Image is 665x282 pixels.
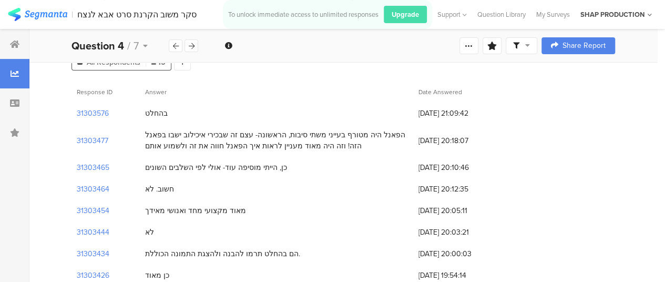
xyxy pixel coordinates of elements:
[531,9,575,19] a: My Surveys
[77,248,109,259] section: 31303434
[418,248,503,259] span: [DATE] 20:00:03
[77,108,109,119] section: 31303576
[145,270,169,281] div: כן מאוד
[77,205,109,216] section: 31303454
[145,162,287,173] div: כן, הייתי מוסיפה עוד- אולי לפי השלבים השונים
[145,129,408,152] div: הפאנל היה מטורף בעייני משתי סיבות, הראשונה- עצם זה שבכירי איכילוב ישבו בפאנל הזה! וזה היה מאוד מע...
[8,8,67,21] img: segmanta logo
[418,184,503,195] span: [DATE] 20:12:35
[145,227,154,238] div: לא
[472,9,531,19] a: Question Library
[418,108,503,119] span: [DATE] 21:09:42
[418,87,462,97] span: Date Answered
[228,9,378,19] div: To unlock immediate access to unlimited responses
[77,162,109,173] section: 31303465
[418,205,503,216] span: [DATE] 20:05:11
[145,184,174,195] div: חשוב. לא
[145,108,168,119] div: בהחלט
[437,6,467,23] div: Support
[134,38,139,54] span: 7
[127,38,130,54] span: /
[384,6,427,23] div: Upgrade
[77,87,112,97] span: Response ID
[77,227,109,238] section: 31303444
[580,9,644,19] div: SHAP PRODUCTION
[71,8,73,21] div: |
[77,9,197,19] div: סקר משוב הקרנת סרט אבא לנצח
[418,135,503,146] span: [DATE] 20:18:07
[145,87,167,97] span: Answer
[418,227,503,238] span: [DATE] 20:03:21
[77,135,108,146] section: 31303477
[145,248,300,259] div: הם בהחלט תרמו להבנה ולהצגת התמונה הכוללת.
[77,184,109,195] section: 31303464
[71,38,124,54] b: Question 4
[145,205,246,216] div: מאוד מקצועי מחד ואנושי מאידך
[418,162,503,173] span: [DATE] 20:10:46
[77,270,109,281] section: 31303426
[378,6,427,23] a: Upgrade
[418,270,503,281] span: [DATE] 19:54:14
[562,42,606,49] span: Share Report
